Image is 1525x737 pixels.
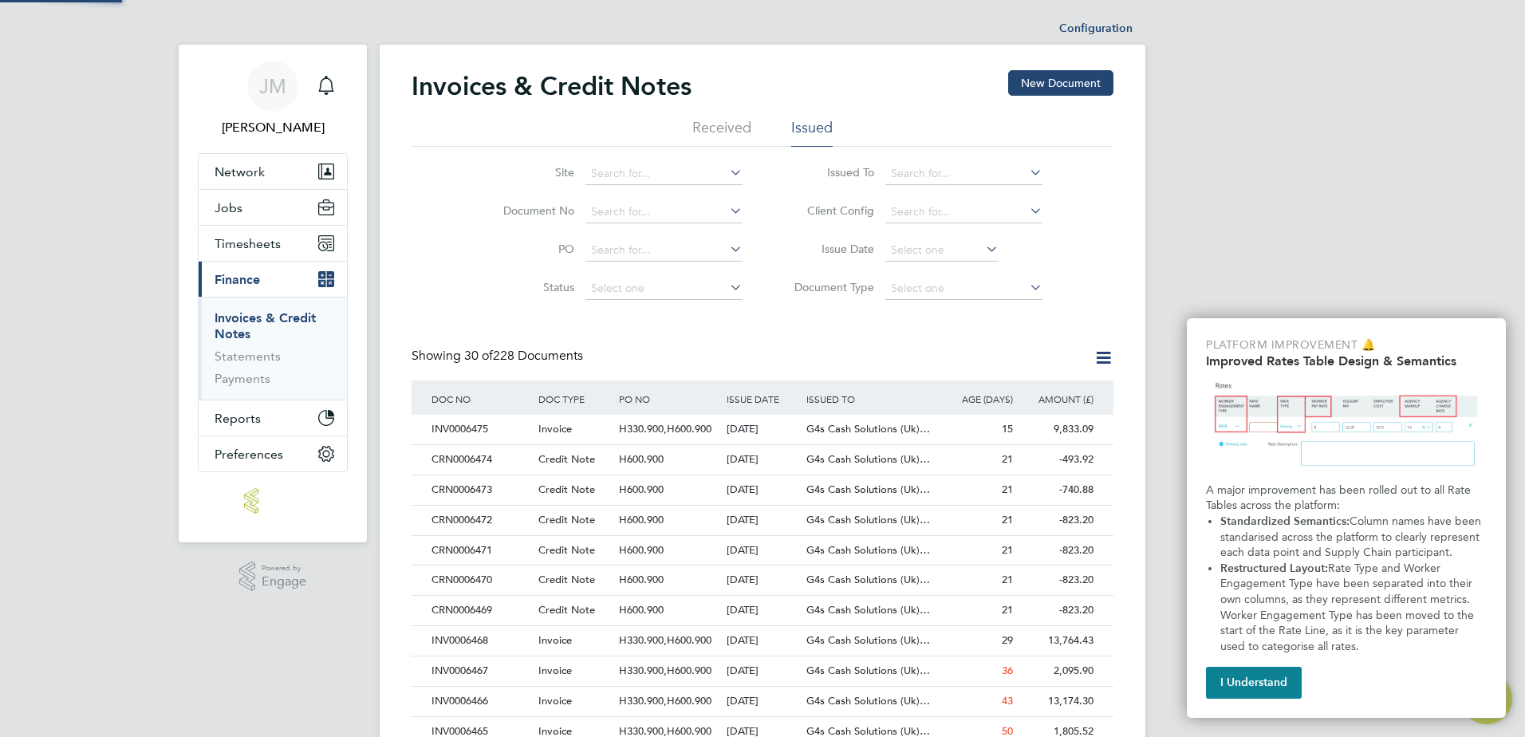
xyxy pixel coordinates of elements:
[428,445,534,475] div: CRN0006474
[538,573,595,586] span: Credit Note
[1017,506,1097,535] div: -823.20
[723,445,803,475] div: [DATE]
[619,422,711,436] span: H330.900,H600.900
[262,562,306,575] span: Powered by
[723,566,803,595] div: [DATE]
[619,483,664,496] span: H600.900
[806,664,930,677] span: G4s Cash Solutions (Uk)…
[464,348,493,364] span: 30 of
[1002,422,1013,436] span: 15
[806,633,930,647] span: G4s Cash Solutions (Uk)…
[1017,656,1097,686] div: 2,095.90
[885,201,1042,223] input: Search for...
[619,633,711,647] span: H330.900,H600.900
[723,506,803,535] div: [DATE]
[885,278,1042,300] input: Select one
[483,203,574,218] label: Document No
[538,694,572,707] span: Invoice
[1220,562,1477,653] span: Rate Type and Worker Engagement Type have been separated into their own columns, as they represen...
[885,239,999,262] input: Select one
[538,513,595,526] span: Credit Note
[1002,633,1013,647] span: 29
[585,278,743,300] input: Select one
[619,513,664,526] span: H600.900
[619,452,664,466] span: H600.900
[1002,513,1013,526] span: 21
[723,626,803,656] div: [DATE]
[585,163,743,185] input: Search for...
[259,76,286,97] span: JM
[723,536,803,566] div: [DATE]
[885,163,1042,185] input: Search for...
[1017,687,1097,716] div: 13,174.30
[1206,353,1487,368] h2: Improved Rates Table Design & Semantics
[782,203,874,218] label: Client Config
[215,200,242,215] span: Jobs
[428,380,534,417] div: DOC NO
[619,664,711,677] span: H330.900,H600.900
[483,280,574,294] label: Status
[1206,483,1487,514] p: A major improvement has been rolled out to all Rate Tables across the platform:
[428,596,534,625] div: CRN0006469
[215,164,265,179] span: Network
[723,596,803,625] div: [DATE]
[806,422,930,436] span: G4s Cash Solutions (Uk)…
[1017,536,1097,566] div: -823.20
[538,452,595,466] span: Credit Note
[538,483,595,496] span: Credit Note
[1017,380,1097,417] div: AMOUNT (£)
[428,656,534,686] div: INV0006467
[538,664,572,677] span: Invoice
[538,422,572,436] span: Invoice
[1017,445,1097,475] div: -493.92
[1017,415,1097,444] div: 9,833.09
[538,603,595,617] span: Credit Note
[1017,566,1097,595] div: -823.20
[806,452,930,466] span: G4s Cash Solutions (Uk)…
[806,513,930,526] span: G4s Cash Solutions (Uk)…
[179,45,367,542] nav: Main navigation
[1206,667,1302,699] button: I Understand
[428,475,534,505] div: CRN0006473
[585,239,743,262] input: Search for...
[806,694,930,707] span: G4s Cash Solutions (Uk)…
[619,694,711,707] span: H330.900,H600.900
[215,371,270,386] a: Payments
[464,348,583,364] span: 228 Documents
[538,633,572,647] span: Invoice
[782,165,874,179] label: Issued To
[1187,318,1506,718] div: Improved Rate Table Semantics
[806,603,930,617] span: G4s Cash Solutions (Uk)…
[428,626,534,656] div: INV0006468
[806,573,930,586] span: G4s Cash Solutions (Uk)…
[483,242,574,256] label: PO
[428,506,534,535] div: CRN0006472
[1002,694,1013,707] span: 43
[723,475,803,505] div: [DATE]
[428,415,534,444] div: INV0006475
[428,536,534,566] div: CRN0006471
[1206,375,1487,476] img: Updated Rates Table Design & Semantics
[215,236,281,251] span: Timesheets
[802,380,936,417] div: ISSUED TO
[619,543,664,557] span: H600.900
[412,70,692,102] h2: Invoices & Credit Notes
[1002,483,1013,496] span: 21
[723,656,803,686] div: [DATE]
[782,242,874,256] label: Issue Date
[615,380,722,417] div: PO NO
[1017,475,1097,505] div: -740.88
[215,272,260,287] span: Finance
[806,543,930,557] span: G4s Cash Solutions (Uk)…
[1002,664,1013,677] span: 36
[619,573,664,586] span: H600.900
[1220,562,1328,575] strong: Restructured Layout:
[1206,337,1487,353] p: Platform Improvement 🔔
[483,165,574,179] label: Site
[806,483,930,496] span: G4s Cash Solutions (Uk)…
[585,201,743,223] input: Search for...
[1017,626,1097,656] div: 13,764.43
[692,118,751,147] li: Received
[1002,573,1013,586] span: 21
[1220,514,1350,528] strong: Standardized Semantics:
